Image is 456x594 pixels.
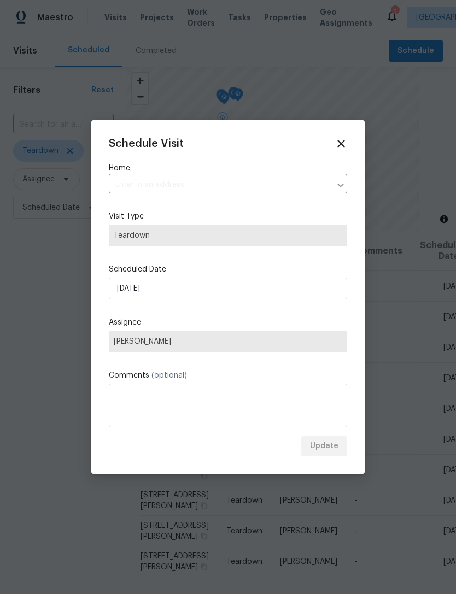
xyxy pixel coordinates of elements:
[109,317,347,328] label: Assignee
[335,138,347,150] span: Close
[109,211,347,222] label: Visit Type
[114,337,342,346] span: [PERSON_NAME]
[109,264,347,275] label: Scheduled Date
[109,163,347,174] label: Home
[151,372,187,379] span: (optional)
[109,370,347,381] label: Comments
[109,177,331,193] input: Enter in an address
[109,278,347,299] input: M/D/YYYY
[109,138,184,149] span: Schedule Visit
[114,230,342,241] span: Teardown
